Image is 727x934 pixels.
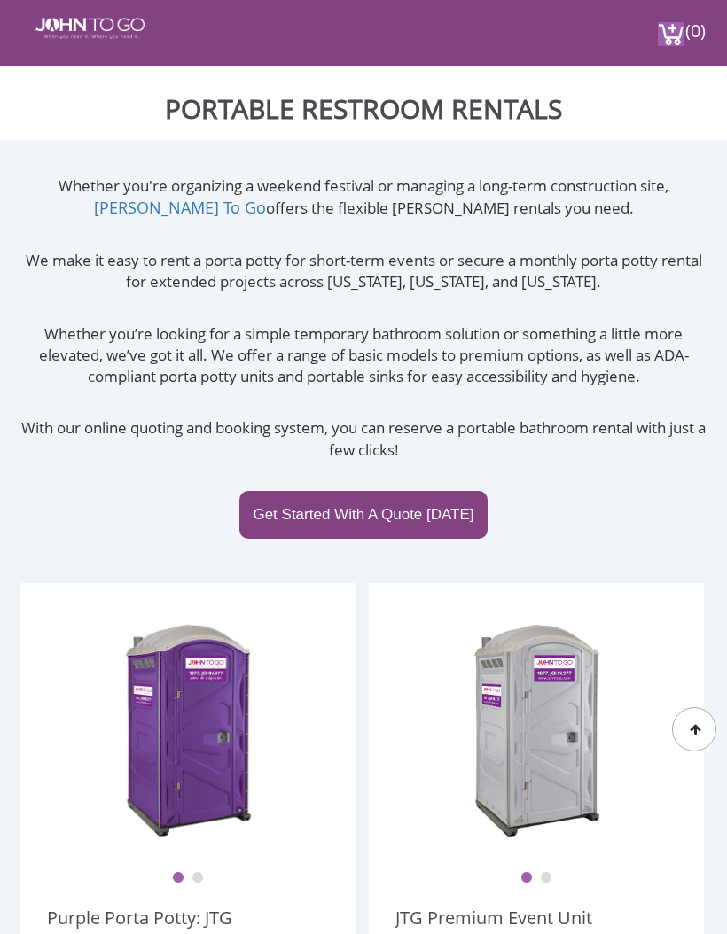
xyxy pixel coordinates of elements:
a: Get Started With A Quote [DATE] [239,491,487,539]
a: [PERSON_NAME] To Go [94,197,266,218]
span: (0) [684,4,706,43]
p: Whether you're organizing a weekend festival or managing a long-term construction site, offers th... [14,175,712,220]
img: cart a [658,22,684,46]
button: 1 of 2 [520,872,533,884]
p: We make it easy to rent a porta potty for short-term events or secure a monthly porta potty renta... [14,250,712,293]
p: With our online quoting and booking system, you can reserve a portable bathroom rental with just ... [14,417,712,461]
p: Whether you’re looking for a simple temporary bathroom solution or something a little more elevat... [14,323,712,388]
button: 2 of 2 [540,872,552,884]
img: JOHN to go [35,18,145,39]
button: Live Chat [656,863,727,934]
